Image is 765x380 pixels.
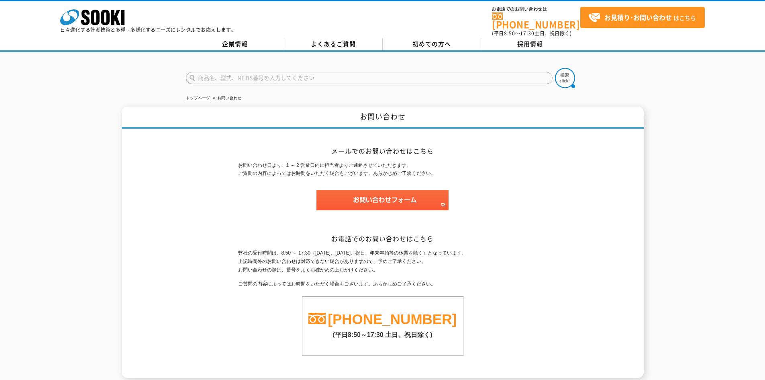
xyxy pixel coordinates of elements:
[238,249,527,274] p: 弊社の受付時間は、8:50 ～ 17:30（[DATE]、[DATE]、祝日、年末年始等の休業を除く）となっています。 上記時間外のお問い合わせは対応できない場合がありますので、予めご了承くださ...
[604,12,672,22] strong: お見積り･お問い合わせ
[302,327,463,339] p: (平日8:50～17:30 土日、祝日除く)
[316,203,449,209] a: お問い合わせフォーム
[492,12,580,29] a: [PHONE_NUMBER]
[383,38,481,50] a: 初めての方へ
[186,96,210,100] a: トップページ
[238,234,527,243] h2: お電話でのお問い合わせはこちら
[186,38,284,50] a: 企業情報
[284,38,383,50] a: よくあるご質問
[328,311,457,327] a: [PHONE_NUMBER]
[580,7,705,28] a: お見積り･お問い合わせはこちら
[238,280,527,288] p: ご質問の内容によってはお時間をいただく場合もございます。あらかじめご了承ください。
[555,68,575,88] img: btn_search.png
[481,38,579,50] a: 採用情報
[504,30,515,37] span: 8:50
[520,30,534,37] span: 17:30
[412,39,451,48] span: 初めての方へ
[60,27,236,32] p: 日々進化する計測技術と多種・多様化するニーズにレンタルでお応えします。
[492,30,571,37] span: (平日 ～ 土日、祝日除く)
[238,161,527,178] p: お問い合わせ日より、1 ～ 2 営業日内に担当者よりご連絡させていただきます。 ご質問の内容によってはお時間をいただく場合もございます。あらかじめご了承ください。
[588,12,696,24] span: はこちら
[186,72,553,84] input: 商品名、型式、NETIS番号を入力してください
[238,147,527,155] h2: メールでのお問い合わせはこちら
[211,94,241,103] li: お問い合わせ
[492,7,580,12] span: お電話でのお問い合わせは
[316,190,449,210] img: お問い合わせフォーム
[122,107,644,129] h1: お問い合わせ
